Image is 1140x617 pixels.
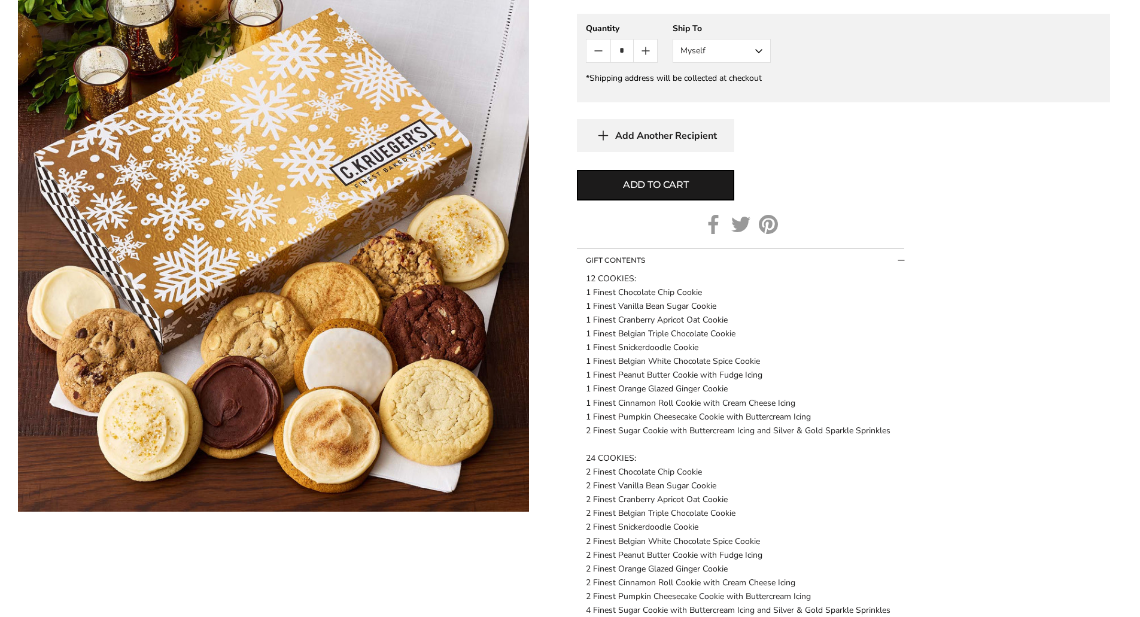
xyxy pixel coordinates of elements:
[586,39,610,62] button: Count minus
[759,215,778,234] a: Pinterest
[673,39,771,63] button: Myself
[577,119,734,152] button: Add Another Recipient
[615,130,717,142] span: Add Another Recipient
[577,249,904,272] button: Collapsible block button
[586,23,658,34] div: Quantity
[623,178,689,192] span: Add to cart
[577,170,734,200] button: Add to cart
[610,39,634,62] input: Quantity
[731,215,750,234] a: Twitter
[634,39,657,62] button: Count plus
[704,215,723,234] a: Facebook
[673,23,771,34] div: Ship To
[586,72,1101,84] div: *Shipping address will be collected at checkout
[577,14,1110,102] gfm-form: New recipient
